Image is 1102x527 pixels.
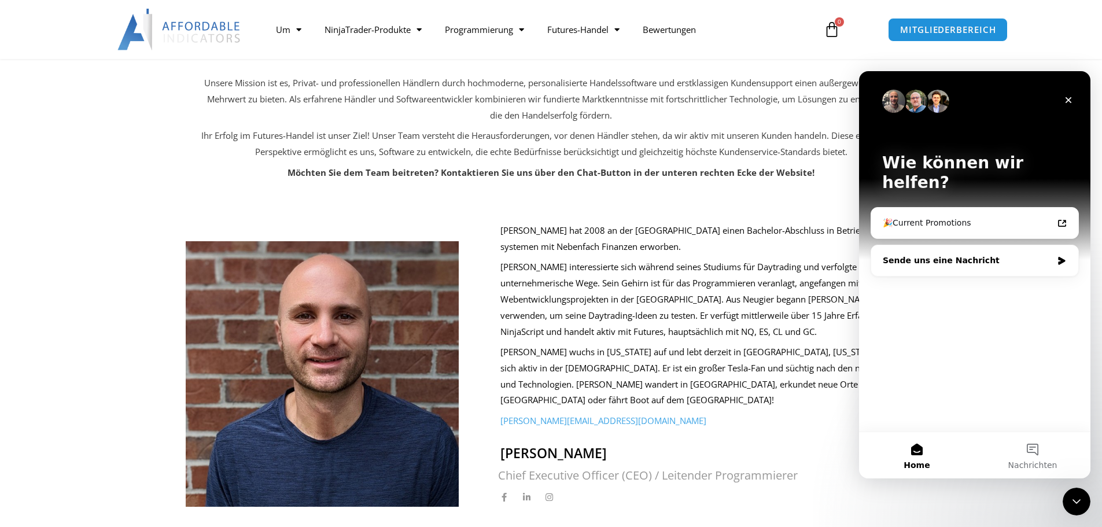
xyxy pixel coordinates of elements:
[433,16,536,43] a: Programmierung
[498,467,798,483] font: Chief Executive Officer (CEO) / Leitender Programmierer
[264,16,810,43] nav: Speisekarte
[201,130,901,157] font: Ihr Erfolg im Futures-Handel ist unser Ziel! Unser Team versteht die Herausforderungen, vor denen...
[1063,488,1090,515] iframe: Intercom-Live-Chat
[288,167,814,178] font: Möchten Sie dem Team beitreten? Kontaktieren Sie uns über den Chat-Button in der unteren rechten ...
[500,415,706,426] a: [PERSON_NAME][EMAIL_ADDRESS][DOMAIN_NAME]
[806,13,857,46] a: 0
[500,224,915,252] font: [PERSON_NAME] hat 2008 an der [GEOGRAPHIC_DATA] einen Bachelor-Abschluss in Betriebswirtschaft/-s...
[186,241,459,507] img: Erschwingliche Indikatoren – NinjaTrader
[631,16,707,43] a: Bewertungen
[500,444,607,462] font: [PERSON_NAME]
[859,71,1090,478] iframe: Intercom-Live-Chat
[313,16,433,43] a: NinjaTrader-Produkte
[536,16,631,43] a: Futures-Handel
[445,24,513,35] font: Programmierung
[888,18,1008,42] a: MITGLIEDERBEREICH
[500,346,930,406] font: [PERSON_NAME] wuchs in [US_STATE] auf und lebt derzeit in [GEOGRAPHIC_DATA], [US_STATE]. Er engag...
[204,77,898,121] font: Unsere Mission ist es, Privat- und professionellen Händlern durch hochmoderne, personalisierte Ha...
[838,17,841,25] font: 0
[547,24,609,35] font: Futures-Handel
[500,261,938,337] font: [PERSON_NAME] interessierte sich während seines Studiums für Daytrading und verfolgte verschieden...
[325,24,411,35] font: NinjaTrader-Produkte
[276,24,290,35] font: Um
[264,16,313,43] a: Um
[643,24,696,35] font: Bewertungen
[900,24,996,35] font: MITGLIEDERBEREICH
[117,9,242,50] img: LogoAI | Erschwingliche Indikatoren – NinjaTrader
